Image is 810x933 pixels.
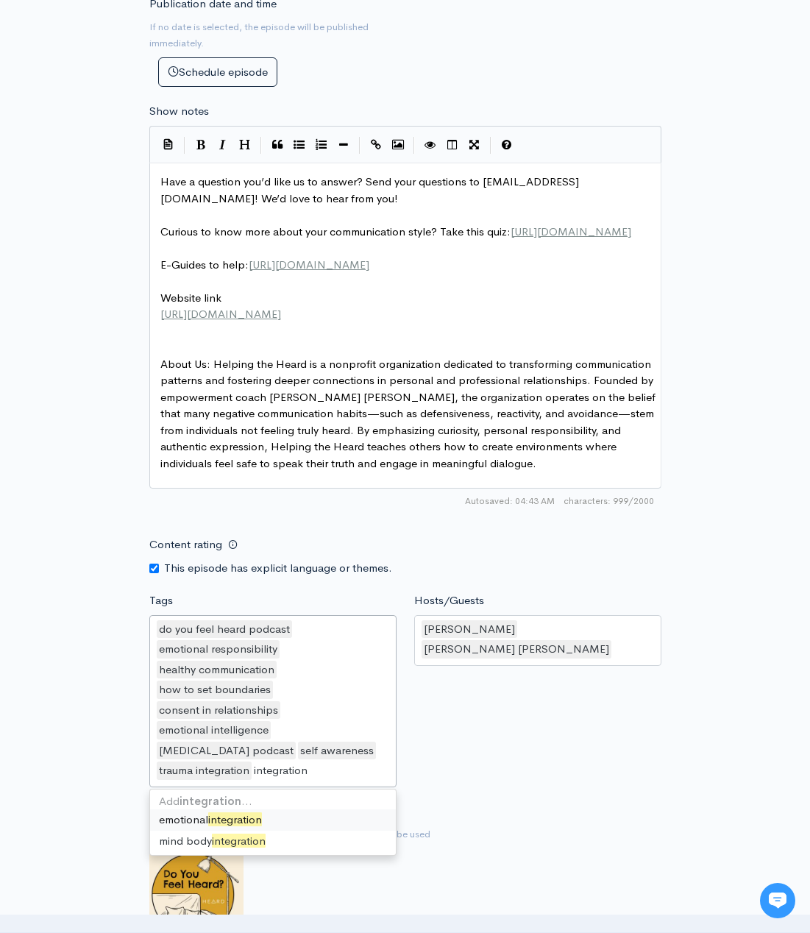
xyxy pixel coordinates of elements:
span: integration [208,812,262,826]
iframe: gist-messenger-bubble-iframe [760,883,795,918]
div: do you feel heard podcast [157,620,292,639]
button: Create Link [365,134,387,156]
strong: integration [180,794,241,808]
i: | [490,137,491,154]
span: Autosaved: 04:43 AM [465,494,555,508]
div: self awareness [298,742,376,760]
div: how to set boundaries [157,681,273,699]
div: mind body [150,831,396,852]
div: Add … [150,793,396,810]
h1: Hi 👋 [22,71,272,95]
div: emotional [150,809,396,831]
div: [PERSON_NAME] [422,620,517,639]
input: Search articles [43,277,263,306]
button: New conversation [23,195,271,224]
span: [URL][DOMAIN_NAME] [160,307,281,321]
div: consent in relationships [157,701,280,720]
button: Quote [266,134,288,156]
button: Italic [212,134,234,156]
button: Bold [190,134,212,156]
span: Have a question you’d like us to answer? Send your questions to [EMAIL_ADDRESS][DOMAIN_NAME]! We’... [160,174,579,205]
label: Hosts/Guests [414,592,484,609]
span: [URL][DOMAIN_NAME] [511,224,631,238]
button: Toggle Fullscreen [463,134,486,156]
button: Toggle Preview [419,134,441,156]
button: Generic List [288,134,310,156]
i: | [413,137,415,154]
button: Toggle Side by Side [441,134,463,156]
i: | [359,137,360,154]
span: E-Guides to help: [160,258,369,272]
label: This episode has explicit language or themes. [164,560,392,577]
p: Find an answer quickly [20,252,274,270]
small: If no artwork is selected your default podcast artwork will be used [149,827,661,842]
i: | [184,137,185,154]
button: Markdown Guide [496,134,518,156]
label: Content rating [149,530,222,560]
button: Insert Horizontal Line [333,134,355,156]
label: Tags [149,592,173,609]
button: Numbered List [310,134,333,156]
button: Heading [234,134,256,156]
span: [URL][DOMAIN_NAME] [249,258,369,272]
span: integration [212,834,266,848]
div: emotional responsibility [157,640,280,659]
div: [MEDICAL_DATA] podcast [157,742,296,760]
span: New conversation [95,204,177,216]
span: About Us: Helping the Heard is a nonprofit organization dedicated to transforming communication p... [160,357,658,470]
i: | [260,137,262,154]
div: emotional intelligence [157,721,271,739]
div: healthy communication [157,661,277,679]
label: Show notes [149,103,209,120]
div: trauma integration [157,762,252,780]
span: Website link [160,291,221,305]
button: Insert Image [387,134,409,156]
h2: Just let us know if you need anything and we'll be happy to help! 🙂 [22,98,272,168]
span: 999/2000 [564,494,654,508]
button: Insert Show Notes Template [157,133,180,155]
small: If no date is selected, the episode will be published immediately. [149,21,369,50]
div: [PERSON_NAME] [PERSON_NAME] [422,640,611,659]
span: Curious to know more about your communication style? Take this quiz: [160,224,631,238]
button: Schedule episode [158,57,277,88]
